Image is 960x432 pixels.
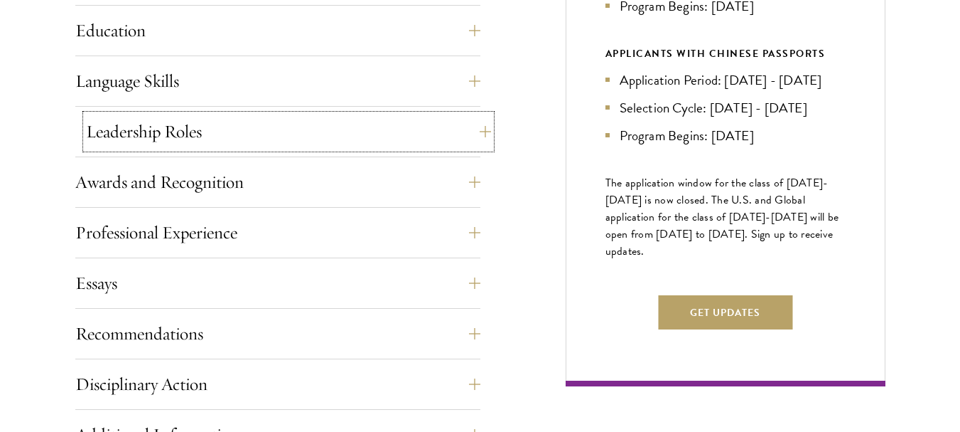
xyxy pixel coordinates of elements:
[605,174,839,260] span: The application window for the class of [DATE]-[DATE] is now closed. The U.S. and Global applicat...
[75,266,480,300] button: Essays
[605,125,846,146] li: Program Begins: [DATE]
[605,45,846,63] div: APPLICANTS WITH CHINESE PASSPORTS
[75,165,480,199] button: Awards and Recognition
[605,98,846,118] li: Selection Cycle: [DATE] - [DATE]
[605,70,846,90] li: Application Period: [DATE] - [DATE]
[658,295,792,330] button: Get Updates
[75,367,480,401] button: Disciplinary Action
[75,64,480,98] button: Language Skills
[75,14,480,48] button: Education
[75,317,480,351] button: Recommendations
[86,115,491,149] button: Leadership Roles
[75,216,480,250] button: Professional Experience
